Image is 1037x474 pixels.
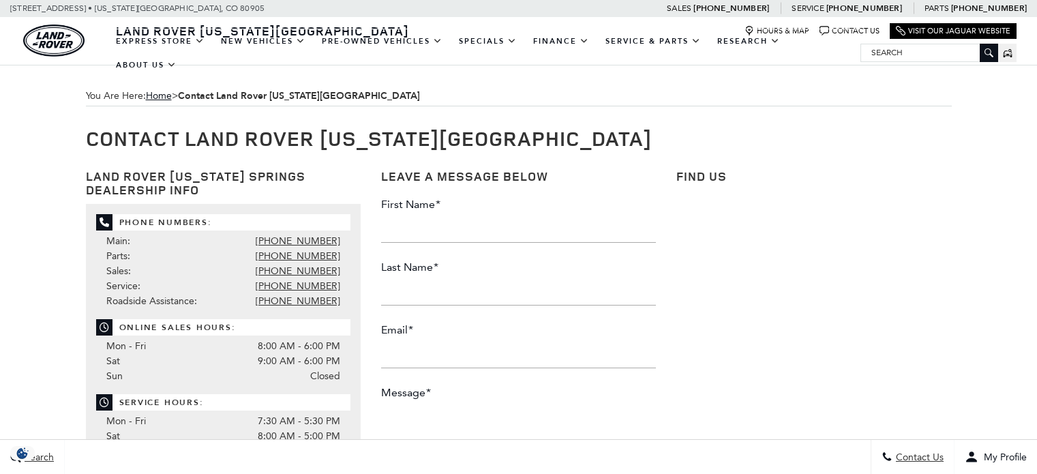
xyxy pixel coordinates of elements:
[676,190,951,460] iframe: Dealer location map
[256,250,340,262] a: [PHONE_NUMBER]
[86,86,952,106] div: Breadcrumbs
[258,414,340,429] span: 7:30 AM - 5:30 PM
[381,385,431,400] label: Message
[86,170,361,197] h3: Land Rover [US_STATE] Springs Dealership Info
[7,446,38,460] section: Click to Open Cookie Consent Modal
[86,86,952,106] span: You Are Here:
[96,394,350,411] span: Service Hours:
[258,429,340,444] span: 8:00 AM - 5:00 PM
[178,89,420,102] strong: Contact Land Rover [US_STATE][GEOGRAPHIC_DATA]
[106,430,120,442] span: Sat
[256,280,340,292] a: [PHONE_NUMBER]
[314,29,451,53] a: Pre-Owned Vehicles
[951,3,1027,14] a: [PHONE_NUMBER]
[106,340,146,352] span: Mon - Fri
[597,29,709,53] a: Service & Parts
[861,44,997,61] input: Search
[978,451,1027,463] span: My Profile
[86,127,952,149] h1: Contact Land Rover [US_STATE][GEOGRAPHIC_DATA]
[106,250,130,262] span: Parts:
[106,265,131,277] span: Sales:
[106,295,197,307] span: Roadside Assistance:
[451,29,525,53] a: Specials
[106,415,146,427] span: Mon - Fri
[106,355,120,367] span: Sat
[667,3,691,13] span: Sales
[256,295,340,307] a: [PHONE_NUMBER]
[709,29,788,53] a: Research
[381,170,656,183] h3: Leave a Message Below
[826,3,902,14] a: [PHONE_NUMBER]
[106,280,140,292] span: Service:
[896,26,1010,36] a: Visit Our Jaguar Website
[381,197,440,212] label: First Name
[146,90,420,102] span: >
[116,23,409,39] span: Land Rover [US_STATE][GEOGRAPHIC_DATA]
[146,90,172,102] a: Home
[96,319,350,336] span: Online Sales Hours:
[525,29,597,53] a: Finance
[676,170,951,183] h3: Find Us
[955,440,1037,474] button: Open user profile menu
[381,260,438,275] label: Last Name
[213,29,314,53] a: New Vehicles
[258,354,340,369] span: 9:00 AM - 6:00 PM
[108,29,213,53] a: EXPRESS STORE
[892,451,944,463] span: Contact Us
[693,3,769,14] a: [PHONE_NUMBER]
[108,23,417,39] a: Land Rover [US_STATE][GEOGRAPHIC_DATA]
[23,25,85,57] img: Land Rover
[381,323,413,338] label: Email
[792,3,824,13] span: Service
[256,235,340,247] a: [PHONE_NUMBER]
[23,25,85,57] a: land-rover
[108,53,185,77] a: About Us
[925,3,949,13] span: Parts
[256,265,340,277] a: [PHONE_NUMBER]
[310,369,340,384] span: Closed
[96,214,350,231] span: Phone Numbers:
[10,3,265,13] a: [STREET_ADDRESS] • [US_STATE][GEOGRAPHIC_DATA], CO 80905
[108,29,860,77] nav: Main Navigation
[258,339,340,354] span: 8:00 AM - 6:00 PM
[7,446,38,460] img: Opt-Out Icon
[745,26,809,36] a: Hours & Map
[106,235,130,247] span: Main:
[820,26,880,36] a: Contact Us
[106,370,123,382] span: Sun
